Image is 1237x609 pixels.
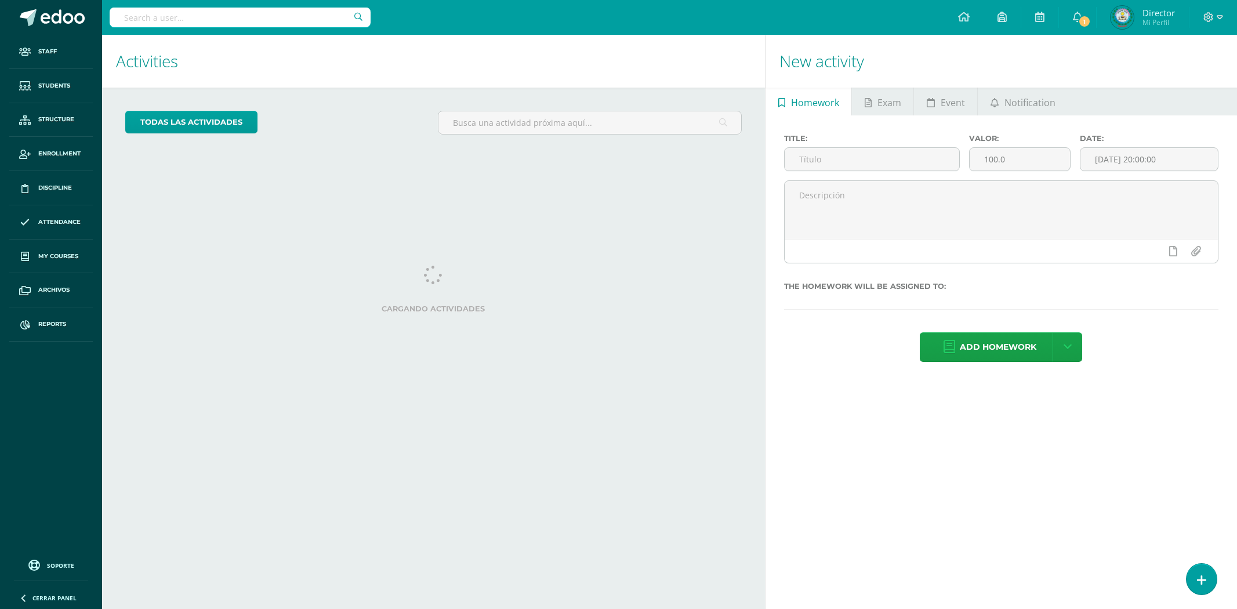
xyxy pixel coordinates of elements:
[970,148,1070,171] input: Puntos máximos
[941,89,965,117] span: Event
[1078,15,1090,28] span: 1
[9,35,93,69] a: Staff
[9,171,93,205] a: Discipline
[38,285,70,295] span: Archivos
[791,89,839,117] span: Homework
[1080,148,1218,171] input: Fecha de entrega
[38,217,81,227] span: Attendance
[9,69,93,103] a: Students
[784,282,1218,291] label: The homework will be assigned to:
[9,205,93,240] a: Attendance
[852,88,913,115] a: Exam
[1142,17,1175,27] span: Mi Perfil
[1111,6,1134,29] img: 648d3fb031ec89f861c257ccece062c1.png
[969,134,1071,143] label: Valor:
[38,149,81,158] span: Enrollment
[125,304,742,313] label: Cargando actividades
[38,115,74,124] span: Structure
[38,81,70,90] span: Students
[47,561,74,570] span: Soporte
[110,8,371,27] input: Search a user…
[766,88,851,115] a: Homework
[978,88,1068,115] a: Notification
[38,47,57,56] span: Staff
[779,35,1223,88] h1: New activity
[9,273,93,307] a: Archivos
[38,183,72,193] span: Discipline
[1142,7,1175,19] span: Director
[9,307,93,342] a: Reports
[784,134,960,143] label: Title:
[914,88,977,115] a: Event
[1080,134,1218,143] label: Date:
[877,89,901,117] span: Exam
[9,103,93,137] a: Structure
[38,252,78,261] span: My courses
[116,35,751,88] h1: Activities
[785,148,959,171] input: Título
[960,333,1036,361] span: Add homework
[14,557,88,572] a: Soporte
[438,111,741,134] input: Busca una actividad próxima aquí...
[9,240,93,274] a: My courses
[125,111,257,133] a: todas las Actividades
[38,320,66,329] span: Reports
[1004,89,1055,117] span: Notification
[9,137,93,171] a: Enrollment
[32,594,77,602] span: Cerrar panel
